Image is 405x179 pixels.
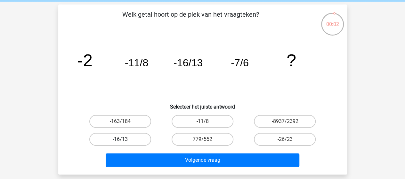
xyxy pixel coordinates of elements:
label: 779/552 [172,133,233,146]
label: -16/13 [89,133,151,146]
tspan: -16/13 [173,57,202,69]
h6: Selecteer het juiste antwoord [69,99,337,110]
div: 00:02 [320,12,344,28]
tspan: ? [287,51,296,70]
button: Volgende vraag [106,153,299,167]
label: -26/23 [254,133,316,146]
tspan: -11/8 [125,57,148,69]
tspan: -7/6 [231,57,249,69]
tspan: -2 [77,51,93,70]
p: Welk getal hoort op de plek van het vraagteken? [69,10,313,29]
label: -8937/2392 [254,115,316,128]
label: -11/8 [172,115,233,128]
label: -163/184 [89,115,151,128]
